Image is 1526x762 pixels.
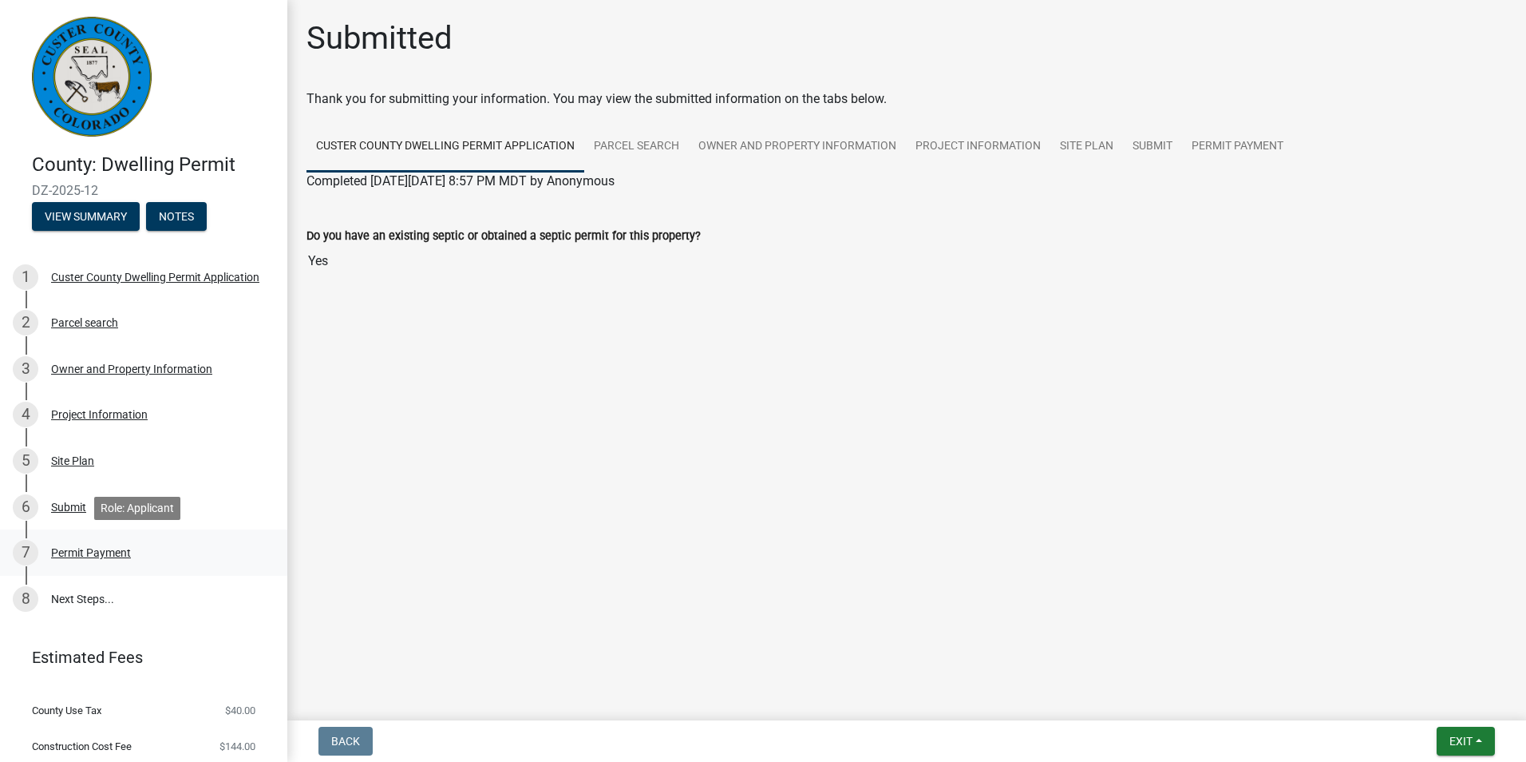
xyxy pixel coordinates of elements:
div: 6 [13,494,38,520]
div: Thank you for submitting your information. You may view the submitted information on the tabs below. [306,89,1507,109]
div: 2 [13,310,38,335]
div: Owner and Property Information [51,363,212,375]
div: Role: Applicant [94,497,180,520]
a: Estimated Fees [13,641,262,673]
div: 8 [13,586,38,612]
span: County Use Tax [32,705,101,716]
a: Project Information [906,121,1050,173]
wm-modal-confirm: Summary [32,211,140,224]
div: Submit [51,502,86,513]
wm-modal-confirm: Notes [146,211,207,224]
span: $40.00 [225,705,255,716]
span: DZ-2025-12 [32,183,255,198]
span: Exit [1449,735,1473,748]
button: Exit [1437,727,1495,756]
a: Parcel search [584,121,689,173]
button: View Summary [32,202,140,231]
span: $144.00 [219,741,255,752]
a: Custer County Dwelling Permit Application [306,121,584,173]
div: Site Plan [51,455,94,466]
div: Permit Payment [51,547,131,558]
a: Site Plan [1050,121,1123,173]
a: Permit Payment [1182,121,1293,173]
span: Construction Cost Fee [32,741,132,752]
a: Owner and Property Information [689,121,906,173]
button: Back [318,727,373,756]
img: Custer County, Colorado [32,17,152,137]
h4: County: Dwelling Permit [32,153,275,177]
div: 3 [13,356,38,382]
div: 4 [13,402,38,427]
label: Do you have an existing septic or obtained a septic permit for this property? [306,231,701,242]
button: Notes [146,202,207,231]
div: Custer County Dwelling Permit Application [51,272,259,283]
div: 5 [13,448,38,474]
a: Submit [1123,121,1182,173]
div: Parcel search [51,317,118,328]
span: Completed [DATE][DATE] 8:57 PM MDT by Anonymous [306,173,615,189]
span: Back [331,735,360,748]
h1: Submitted [306,19,453,58]
div: 1 [13,264,38,290]
div: Project Information [51,409,148,420]
div: 7 [13,540,38,566]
